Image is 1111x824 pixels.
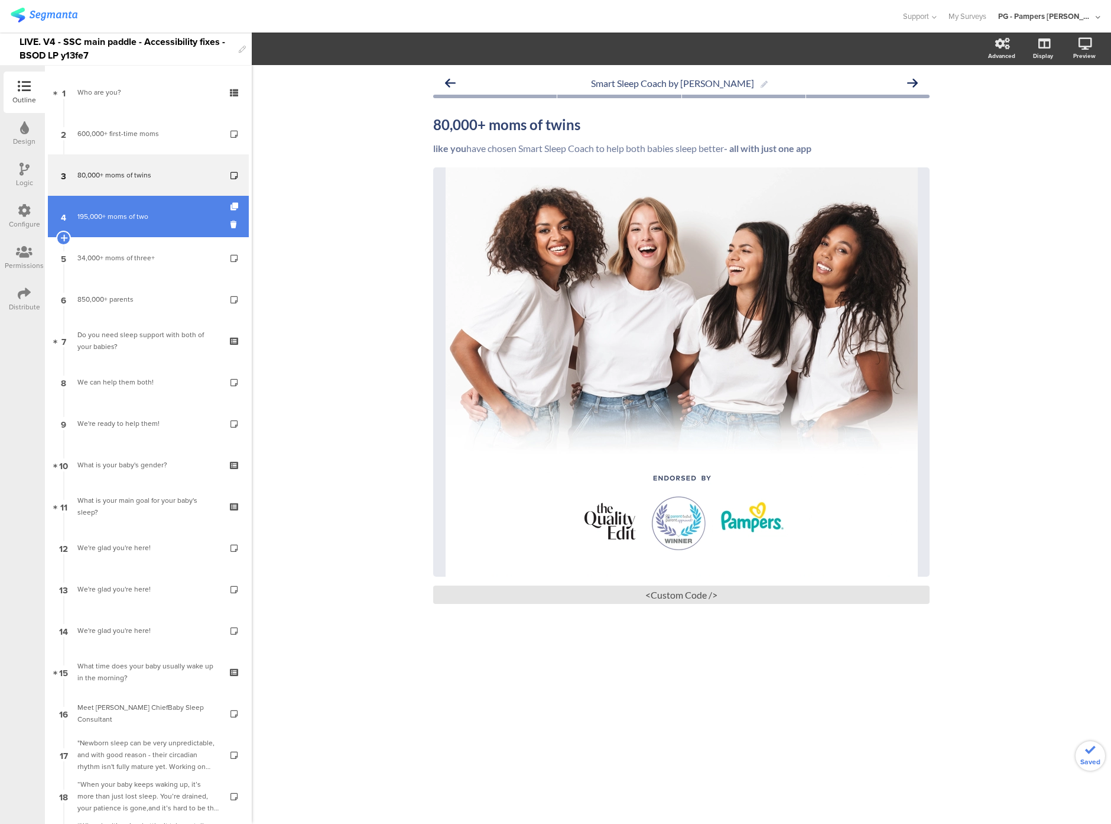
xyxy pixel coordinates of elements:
[59,583,68,596] span: 13
[591,77,754,89] span: Smart Sleep Coach by Pampers
[61,169,66,182] span: 3
[59,458,68,471] span: 10
[77,376,219,388] div: We can help them both!
[1080,757,1100,767] span: Saved
[5,260,44,271] div: Permissions
[433,116,580,133] strong: 80,000+ moms of twins
[61,210,66,223] span: 4
[77,625,219,636] div: We're glad you're here!
[48,693,249,734] a: 16 Meet [PERSON_NAME] ChiefBaby Sleep Consultant
[48,72,249,113] a: 1 Who are you?
[77,211,219,222] div: 195,000+ moms of two
[77,252,219,264] div: 34,000+ moms of three+
[48,403,249,444] a: 9 We're ready to help them!
[724,143,811,154] strong: - all with just one app
[48,734,249,775] a: 17 "Newborn sleep can be very unpredictable, and with good reason - their circadian rhythm isn't ...
[77,702,219,725] div: Meet Pampers ChiefBaby Sleep Consultant
[61,127,66,140] span: 2
[1073,51,1096,60] div: Preview
[13,136,35,147] div: Design
[48,237,249,279] a: 5 34,000+ moms of three+
[61,251,66,264] span: 5
[433,586,930,604] div: <Custom Code />
[77,660,219,684] div: What time does your baby usually wake up in the morning?​
[59,541,68,554] span: 12
[77,329,219,353] div: Do you need sleep support with both of your babies?
[1033,51,1053,60] div: Display
[20,33,233,65] div: LIVE. V4 - SSC main paddle - Accessibility fixes - BSOD LP y13fe7
[77,128,219,140] div: 600,000+ first-time moms
[77,169,219,181] div: 80,000+ moms of twins
[77,459,219,471] div: What is your baby's gender?
[60,748,68,761] span: 17
[48,651,249,693] a: 15 What time does your baby usually wake up in the morning?​
[230,219,241,230] i: Delete
[59,665,68,678] span: 15
[903,11,929,22] span: Support
[77,418,219,429] div: We're ready to help them!
[48,610,249,651] a: 14 We're glad you're here!
[48,527,249,568] a: 12 We're glad you're here!
[16,177,33,188] div: Logic
[433,143,930,154] p: have chosen Smart Sleep Coach to help both babies sleep better
[77,86,219,98] div: Who are you?
[59,790,68,803] span: 18
[433,143,466,154] strong: like you
[48,568,249,610] a: 13 We're glad you're here!
[77,737,219,773] div: "Newborn sleep can be very unpredictable, and with good reason - their circadian rhythm isn't ful...
[988,51,1015,60] div: Advanced
[12,95,36,105] div: Outline
[48,486,249,527] a: 11 What is your main goal for your baby's sleep?
[59,707,68,720] span: 16
[77,583,219,595] div: We're glad you're here!
[61,334,66,347] span: 7
[9,302,40,312] div: Distribute
[48,361,249,403] a: 8 We can help them both!
[77,778,219,814] div: “When your baby keeps waking up, it’s more than just lost sleep. You’re drained, your patience is...
[48,444,249,486] a: 10 What is your baby's gender?
[230,203,241,211] i: Duplicate
[48,113,249,154] a: 2 600,000+ first-time moms
[48,279,249,320] a: 6 850,000+ parents
[998,11,1093,22] div: PG - Pampers [PERSON_NAME]
[48,196,249,237] a: 4 195,000+ moms of two
[77,293,219,305] div: 850,000+ parents
[61,417,66,430] span: 9
[446,167,918,577] img: 80,000+ moms of twins cover image
[48,154,249,196] a: 3 80,000+ moms of twins
[11,8,77,22] img: segmanta logo
[60,500,67,513] span: 11
[48,320,249,361] a: 7 Do you need sleep support with both of your babies?
[62,86,66,99] span: 1
[61,376,66,389] span: 8
[61,293,66,306] span: 6
[77,495,219,518] div: What is your main goal for your baby's sleep?
[9,219,40,230] div: Configure
[77,542,219,554] div: We're glad you're here!
[59,624,68,637] span: 14
[48,775,249,817] a: 18 “When your baby keeps waking up, it’s more than just lost sleep. You’re drained, your patience...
